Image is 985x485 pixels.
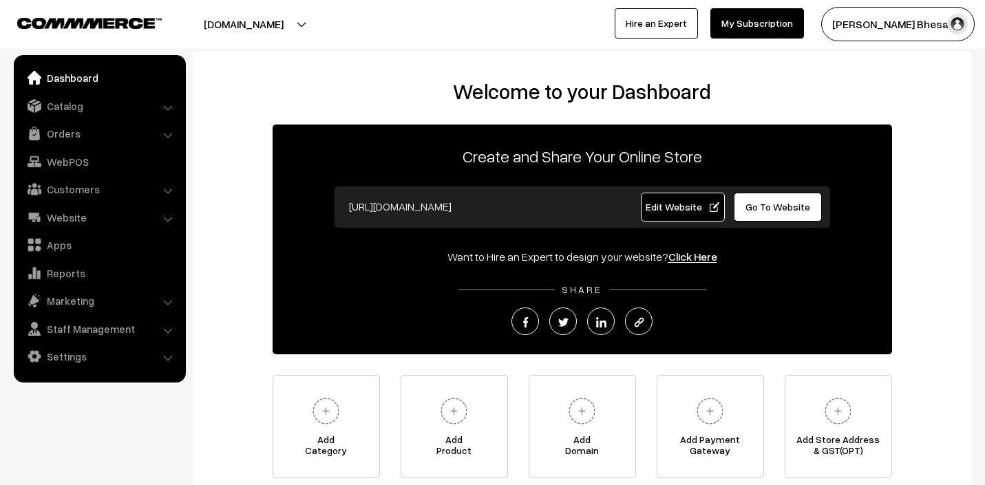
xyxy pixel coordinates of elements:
span: Add Product [401,434,507,462]
a: Staff Management [17,316,181,341]
a: Catalog [17,94,181,118]
span: Edit Website [646,201,719,213]
a: WebPOS [17,149,181,174]
a: Dashboard [17,65,181,90]
a: My Subscription [710,8,804,39]
button: [PERSON_NAME] Bhesani… [821,7,975,41]
a: AddProduct [401,375,508,478]
img: plus.svg [435,392,473,430]
a: Website [17,205,181,230]
img: plus.svg [563,392,601,430]
span: SHARE [555,283,609,295]
span: Add Category [273,434,379,462]
a: Reports [17,261,181,285]
a: Orders [17,121,181,146]
a: Add PaymentGateway [657,375,764,478]
img: plus.svg [819,392,857,430]
span: Go To Website [745,201,810,213]
a: Marketing [17,288,181,313]
a: AddCategory [273,375,380,478]
a: Customers [17,177,181,202]
a: Hire an Expert [615,8,698,39]
h2: Welcome to your Dashboard [206,79,957,104]
img: plus.svg [307,392,345,430]
div: Want to Hire an Expert to design your website? [273,248,892,265]
a: Go To Website [734,193,823,222]
span: Add Payment Gateway [657,434,763,462]
img: COMMMERCE [17,18,162,28]
a: Edit Website [641,193,725,222]
img: user [947,14,968,34]
span: Add Domain [529,434,635,462]
a: AddDomain [529,375,636,478]
a: Click Here [668,250,717,263]
button: [DOMAIN_NAME] [156,7,332,41]
span: Add Store Address & GST(OPT) [785,434,891,462]
p: Create and Share Your Online Store [273,144,892,169]
a: Apps [17,233,181,257]
a: Settings [17,344,181,369]
a: Add Store Address& GST(OPT) [785,375,892,478]
a: COMMMERCE [17,14,138,30]
img: plus.svg [691,392,729,430]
